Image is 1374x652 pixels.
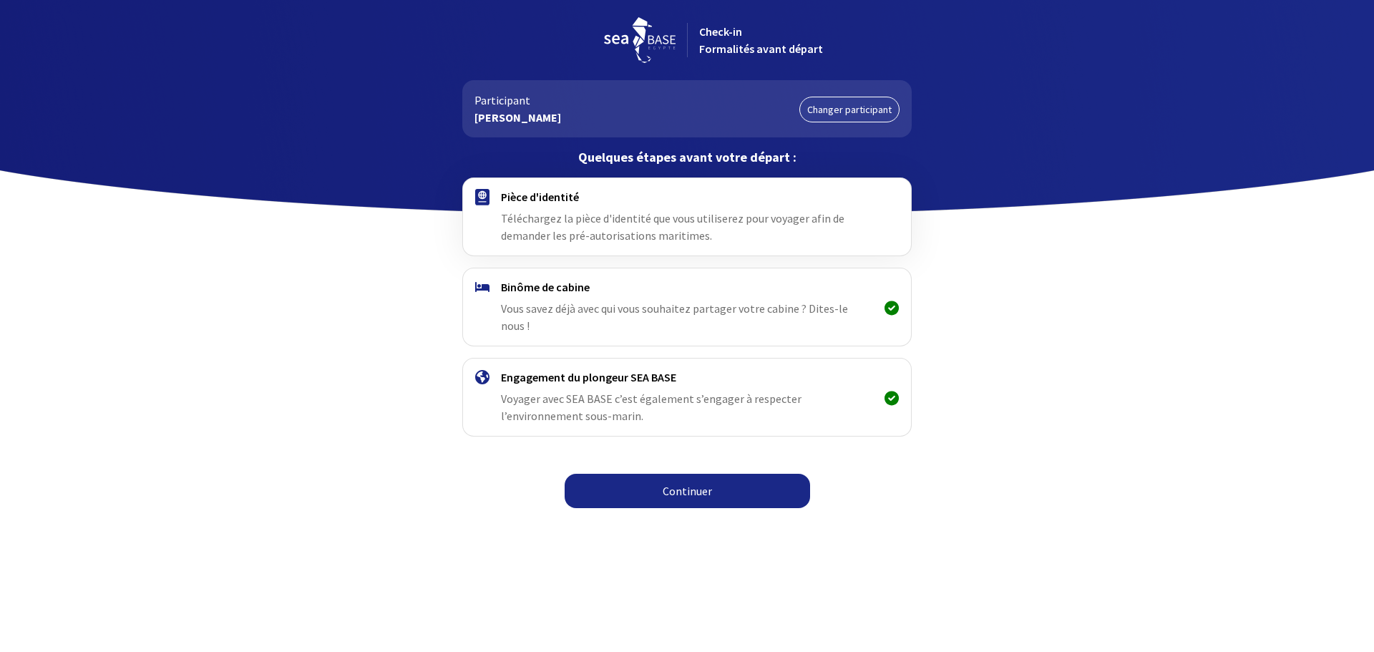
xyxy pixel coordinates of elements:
p: Quelques étapes avant votre départ : [462,149,911,166]
img: logo_seabase.svg [604,17,676,63]
img: passport.svg [475,189,489,205]
a: Changer participant [799,97,900,122]
p: [PERSON_NAME] [474,109,676,126]
a: Continuer [565,474,810,508]
p: Participant [474,92,676,109]
h4: Pièce d'identité [501,190,872,204]
img: engagement.svg [475,370,489,384]
span: Check-in Formalités avant départ [699,24,823,56]
h4: Binôme de cabine [501,280,872,294]
span: Voyager avec SEA BASE c’est également s’engager à respecter l’environnement sous-marin. [501,391,801,423]
span: Vous savez déjà avec qui vous souhaitez partager votre cabine ? Dites-le nous ! [501,301,848,333]
img: binome.svg [475,282,489,292]
span: Téléchargez la pièce d'identité que vous utiliserez pour voyager afin de demander les pré-autoris... [501,211,844,243]
h4: Engagement du plongeur SEA BASE [501,370,872,384]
